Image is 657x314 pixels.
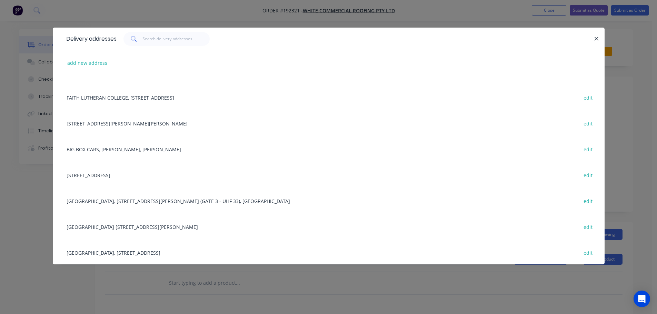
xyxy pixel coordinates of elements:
[63,110,594,136] div: [STREET_ADDRESS][PERSON_NAME][PERSON_NAME]
[142,32,210,46] input: Search delivery addresses...
[580,144,596,154] button: edit
[63,214,594,240] div: [GEOGRAPHIC_DATA] [STREET_ADDRESS][PERSON_NAME]
[63,28,117,50] div: Delivery addresses
[63,188,594,214] div: [GEOGRAPHIC_DATA], [STREET_ADDRESS][PERSON_NAME] (GATE 3 - UHF 33), [GEOGRAPHIC_DATA]
[580,222,596,231] button: edit
[580,248,596,257] button: edit
[580,119,596,128] button: edit
[580,196,596,205] button: edit
[634,291,650,307] div: Open Intercom Messenger
[63,240,594,265] div: [GEOGRAPHIC_DATA], [STREET_ADDRESS]
[64,58,111,68] button: add new address
[63,84,594,110] div: FAITH LUTHERAN COLLEGE, [STREET_ADDRESS]
[580,93,596,102] button: edit
[63,162,594,188] div: [STREET_ADDRESS]
[580,170,596,180] button: edit
[63,136,594,162] div: BIG BOX CARS, [PERSON_NAME], [PERSON_NAME]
